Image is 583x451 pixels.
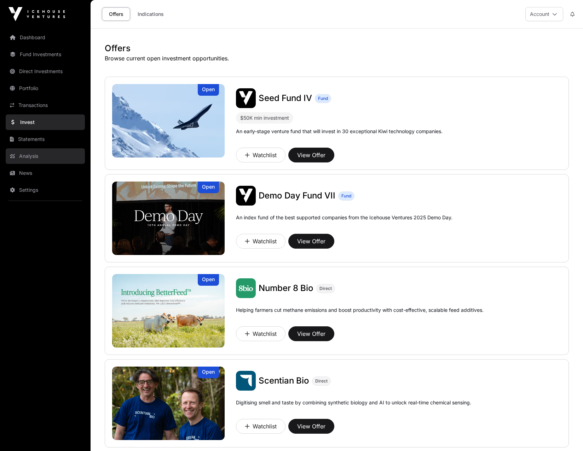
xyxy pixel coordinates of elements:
span: Scentian Bio [259,375,309,386]
button: Account [525,7,563,21]
div: Open [198,84,219,96]
a: Seed Fund IV [259,93,312,104]
a: Scentian Bio [259,375,309,386]
img: Number 8 Bio [112,274,225,348]
div: $50K min investment [240,114,289,122]
button: Watchlist [236,419,285,434]
a: Number 8 Bio [259,283,313,294]
a: Demo Day Fund VIIOpen [112,182,225,255]
iframe: Chat Widget [548,417,583,451]
a: Indications [133,7,168,21]
span: Fund [318,96,328,101]
a: Portfolio [6,81,85,96]
div: Open [198,182,219,193]
img: Seed Fund IV [112,84,225,158]
span: Seed Fund IV [259,93,312,103]
img: Icehouse Ventures Logo [8,7,65,21]
a: Analysis [6,148,85,164]
a: Settings [6,182,85,198]
a: Transactions [6,97,85,113]
button: Watchlist [236,326,285,341]
button: Watchlist [236,234,285,249]
a: Direct Investments [6,64,85,79]
img: Scentian Bio [236,371,256,391]
p: Helping farmers cut methane emissions and boost productivity with cost-effective, scalable feed a... [236,307,484,324]
a: Seed Fund IVOpen [112,84,225,158]
img: Demo Day Fund VII [112,182,225,255]
div: Open [198,367,219,378]
button: Watchlist [236,148,285,162]
button: View Offer [288,234,334,249]
img: Demo Day Fund VII [236,186,256,206]
img: Number 8 Bio [236,278,256,298]
a: Demo Day Fund VII [259,190,335,201]
a: Scentian BioOpen [112,367,225,440]
span: Fund [341,193,351,199]
a: Fund Investments [6,47,85,62]
img: Scentian Bio [112,367,225,440]
div: $50K min investment [236,112,293,124]
a: Dashboard [6,30,85,45]
span: Direct [315,378,328,384]
p: Browse current open investment opportunities. [105,54,569,63]
p: An early-stage venture fund that will invest in 30 exceptional Kiwi technology companies. [236,128,443,135]
a: News [6,165,85,181]
a: Number 8 BioOpen [112,274,225,348]
h1: Offers [105,43,569,54]
span: Direct [319,286,332,291]
span: Number 8 Bio [259,283,313,293]
p: Digitising smell and taste by combining synthetic biology and AI to unlock real-time chemical sen... [236,399,471,416]
span: Demo Day Fund VII [259,190,335,201]
p: An index fund of the best supported companies from the Icehouse Ventures 2025 Demo Day. [236,214,452,221]
img: Seed Fund IV [236,88,256,108]
button: View Offer [288,148,334,162]
a: Statements [6,131,85,147]
a: Offers [102,7,130,21]
button: View Offer [288,419,334,434]
button: View Offer [288,326,334,341]
a: Invest [6,114,85,130]
div: Open [198,274,219,286]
